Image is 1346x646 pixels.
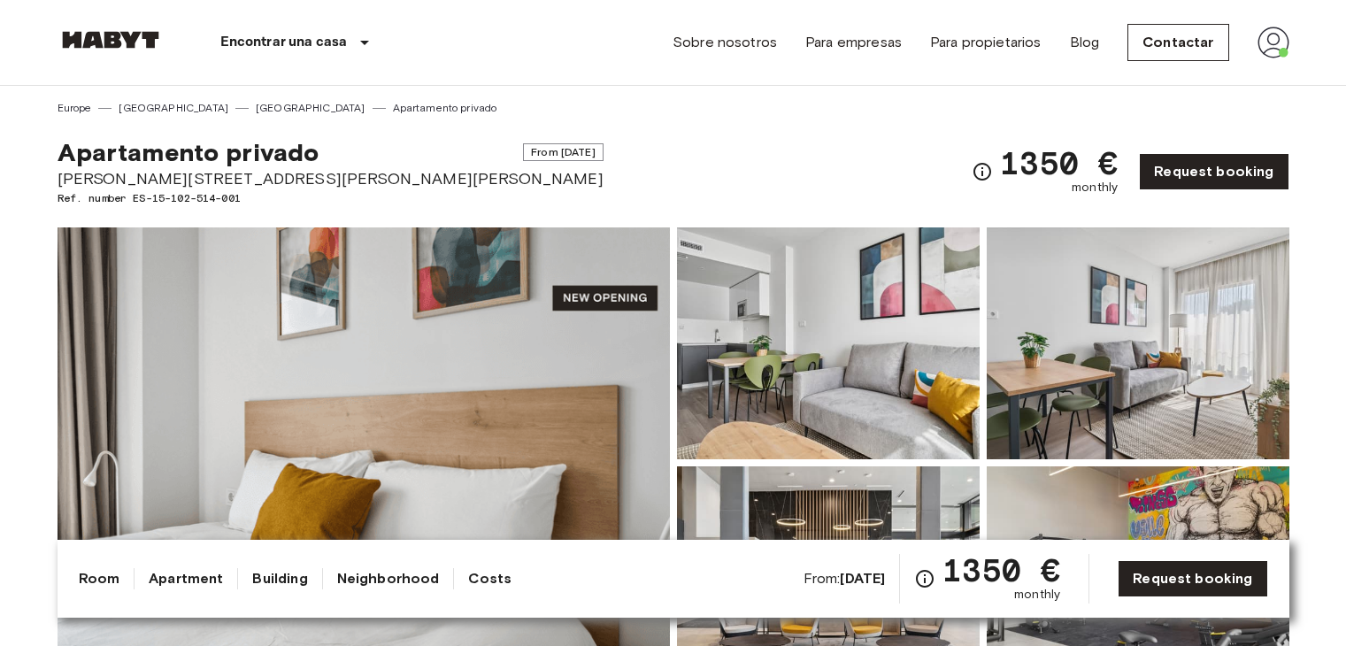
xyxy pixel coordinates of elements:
p: Encontrar una casa [220,32,348,53]
a: Room [79,568,120,589]
a: Para propietarios [930,32,1042,53]
a: Neighborhood [337,568,440,589]
span: 1350 € [1000,147,1118,179]
a: Europe [58,100,92,116]
span: From [DATE] [523,143,604,161]
img: Picture of unit ES-15-102-514-001 [987,227,1289,459]
img: Habyt [58,31,164,49]
a: Sobre nosotros [673,32,777,53]
a: Request booking [1139,153,1288,190]
a: [GEOGRAPHIC_DATA] [256,100,365,116]
a: Request booking [1118,560,1267,597]
a: Building [252,568,307,589]
a: Apartamento privado [393,100,497,116]
span: Ref. number ES-15-102-514-001 [58,190,604,206]
span: Apartamento privado [58,137,319,167]
a: Contactar [1127,24,1228,61]
img: Picture of unit ES-15-102-514-001 [677,227,980,459]
img: avatar [1258,27,1289,58]
span: monthly [1072,179,1118,196]
span: monthly [1014,586,1060,604]
span: From: [804,569,886,588]
a: Para empresas [805,32,902,53]
a: Apartment [149,568,223,589]
span: 1350 € [942,554,1060,586]
a: Blog [1070,32,1100,53]
svg: Check cost overview for full price breakdown. Please note that discounts apply to new joiners onl... [914,568,935,589]
svg: Check cost overview for full price breakdown. Please note that discounts apply to new joiners onl... [972,161,993,182]
span: [PERSON_NAME][STREET_ADDRESS][PERSON_NAME][PERSON_NAME] [58,167,604,190]
b: [DATE] [840,570,885,587]
a: [GEOGRAPHIC_DATA] [119,100,228,116]
a: Costs [468,568,511,589]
